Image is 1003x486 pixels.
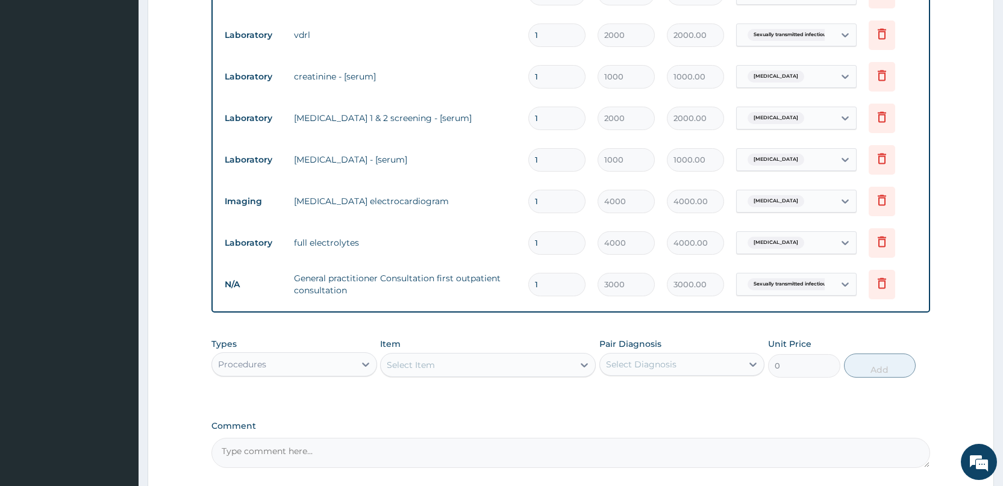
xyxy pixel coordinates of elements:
div: Procedures [218,358,266,370]
label: Unit Price [768,338,811,350]
td: General practitioner Consultation first outpatient consultation [288,266,522,302]
td: Laboratory [219,66,288,88]
td: Laboratory [219,149,288,171]
td: Laboratory [219,232,288,254]
span: We're online! [70,152,166,273]
td: [MEDICAL_DATA] electrocardiogram [288,189,522,213]
span: [MEDICAL_DATA] [748,195,804,207]
label: Comment [211,421,930,431]
td: [MEDICAL_DATA] - [serum] [288,148,522,172]
td: full electrolytes [288,231,522,255]
span: Sexually transmitted infectiou... [748,29,836,41]
td: Imaging [219,190,288,213]
td: [MEDICAL_DATA] 1 & 2 screening - [serum] [288,106,522,130]
div: Minimize live chat window [198,6,227,35]
span: [MEDICAL_DATA] [748,112,804,124]
td: Laboratory [219,107,288,129]
td: N/A [219,273,288,296]
img: d_794563401_company_1708531726252_794563401 [22,60,49,90]
div: Select Diagnosis [606,358,676,370]
td: vdrl [288,23,522,47]
div: Select Item [387,359,435,371]
span: [MEDICAL_DATA] [748,237,804,249]
td: creatinine - [serum] [288,64,522,89]
span: [MEDICAL_DATA] [748,70,804,83]
label: Pair Diagnosis [599,338,661,350]
span: Sexually transmitted infectiou... [748,278,836,290]
span: [MEDICAL_DATA] [748,154,804,166]
textarea: Type your message and hit 'Enter' [6,329,230,371]
div: Chat with us now [63,67,202,83]
label: Item [380,338,401,350]
td: Laboratory [219,24,288,46]
button: Add [844,354,916,378]
label: Types [211,339,237,349]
